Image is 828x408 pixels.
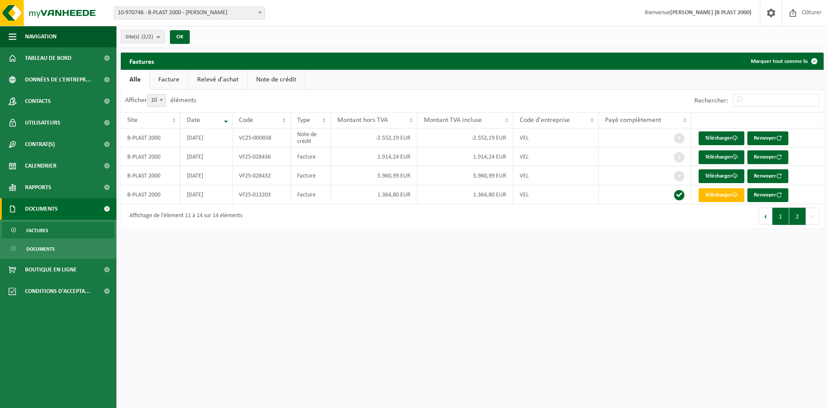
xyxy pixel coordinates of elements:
td: VEL [513,166,599,185]
span: Navigation [25,26,56,47]
td: [DATE] [180,128,233,147]
a: Relevé d'achat [188,70,247,90]
count: (2/2) [141,34,153,40]
a: Télécharger [699,131,744,145]
div: Affichage de l'élément 11 à 14 sur 14 éléments [125,209,242,224]
span: Données de l'entrepr... [25,69,91,90]
span: 10-970746 - B-PLAST 2000 - Aurich [114,7,264,19]
a: Alle [121,70,149,90]
span: Utilisateurs [25,112,60,134]
span: Documents [26,241,55,257]
button: Next [806,208,819,225]
td: VF25-028436 [232,147,291,166]
span: Montant hors TVA [337,117,388,124]
span: 10-970746 - B-PLAST 2000 - Aurich [114,6,265,19]
td: [DATE] [180,147,233,166]
td: B-PLAST 2000 [121,166,180,185]
a: Note de crédit [248,70,305,90]
span: Conditions d'accepta... [25,280,90,302]
button: Marquer tout comme lu [744,53,823,70]
td: -2.552,19 EUR [331,128,417,147]
td: B-PLAST 2000 [121,147,180,166]
td: 1.364,80 EUR [417,185,513,204]
td: VEL [513,128,599,147]
span: Payé complètement [605,117,661,124]
span: Site [127,117,138,124]
td: 1.914,24 EUR [331,147,417,166]
span: Code [239,117,253,124]
span: Code d'entreprise [520,117,570,124]
span: Calendrier [25,155,56,177]
td: 1.364,80 EUR [331,185,417,204]
td: Facture [291,147,331,166]
span: 10 [147,94,166,106]
span: Montant TVA incluse [424,117,482,124]
h2: Factures [121,53,163,69]
td: 5.960,99 EUR [331,166,417,185]
a: Documents [2,240,114,257]
button: Renvoyer [747,150,788,164]
td: [DATE] [180,166,233,185]
td: VF25-013203 [232,185,291,204]
td: Facture [291,185,331,204]
button: Previous [759,208,772,225]
a: Télécharger [699,169,744,183]
button: Renvoyer [747,188,788,202]
td: B-PLAST 2000 [121,185,180,204]
span: Rapports [25,177,51,198]
span: Documents [25,198,58,220]
span: Contacts [25,90,51,112]
a: Facture [150,70,188,90]
td: VF25-028432 [232,166,291,185]
strong: [PERSON_NAME] (B PLAST 2000) [670,9,751,16]
button: Renvoyer [747,131,788,145]
button: OK [170,30,190,44]
td: VEL [513,185,599,204]
button: 2 [789,208,806,225]
td: VC25-000858 [232,128,291,147]
span: Tableau de bord [25,47,72,69]
button: Renvoyer [747,169,788,183]
span: Factures [26,222,48,239]
a: Télécharger [699,188,744,202]
span: Type [297,117,310,124]
td: 5.960,99 EUR [417,166,513,185]
td: Note de crédit [291,128,331,147]
span: Boutique en ligne [25,259,77,280]
span: Site(s) [125,31,153,44]
td: VEL [513,147,599,166]
span: 10 [147,94,166,107]
td: -2.552,19 EUR [417,128,513,147]
td: 1.914,24 EUR [417,147,513,166]
button: Site(s)(2/2) [121,30,165,43]
span: Date [187,117,200,124]
label: Afficher éléments [125,97,196,104]
td: B-PLAST 2000 [121,128,180,147]
a: Télécharger [699,150,744,164]
td: Facture [291,166,331,185]
span: Contrat(s) [25,134,55,155]
td: [DATE] [180,185,233,204]
button: 1 [772,208,789,225]
a: Factures [2,222,114,238]
label: Rechercher: [694,97,728,104]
